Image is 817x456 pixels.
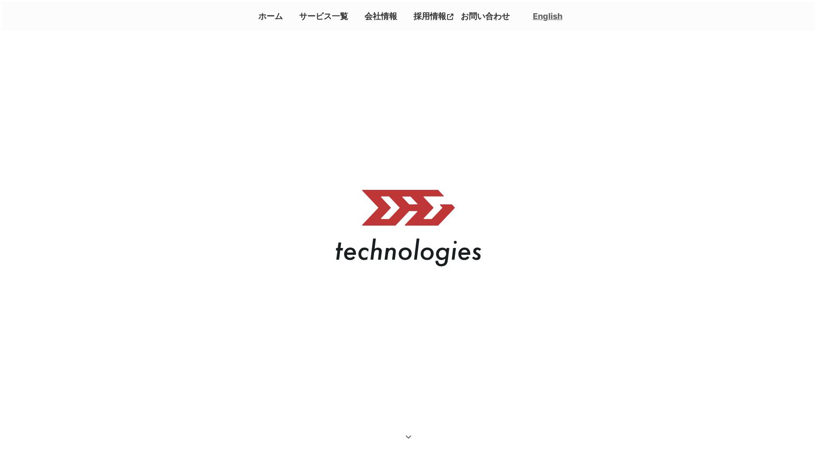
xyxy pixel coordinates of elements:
[403,431,414,442] i: keyboard_arrow_down
[410,9,457,24] a: 採用情報
[336,189,481,267] img: メインロゴ
[295,9,352,24] a: サービス一覧
[361,9,401,24] a: 会社情報
[533,10,562,22] a: English
[255,9,286,24] a: ホーム
[410,9,447,24] p: 採用情報
[457,9,513,24] a: お問い合わせ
